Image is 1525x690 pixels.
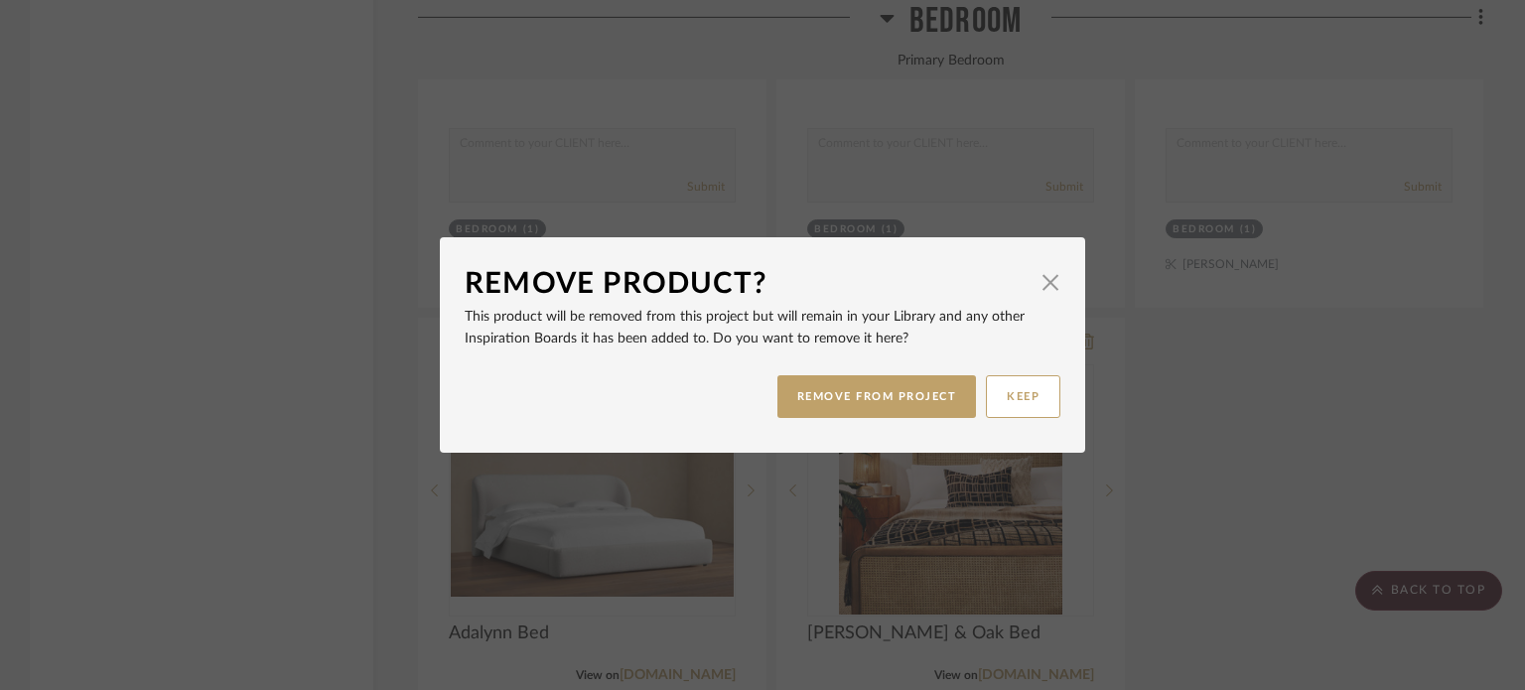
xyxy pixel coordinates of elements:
[1031,262,1070,302] button: Close
[777,375,977,418] button: REMOVE FROM PROJECT
[986,375,1060,418] button: KEEP
[465,262,1031,306] div: Remove Product?
[465,306,1060,349] p: This product will be removed from this project but will remain in your Library and any other Insp...
[465,262,1060,306] dialog-header: Remove Product?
